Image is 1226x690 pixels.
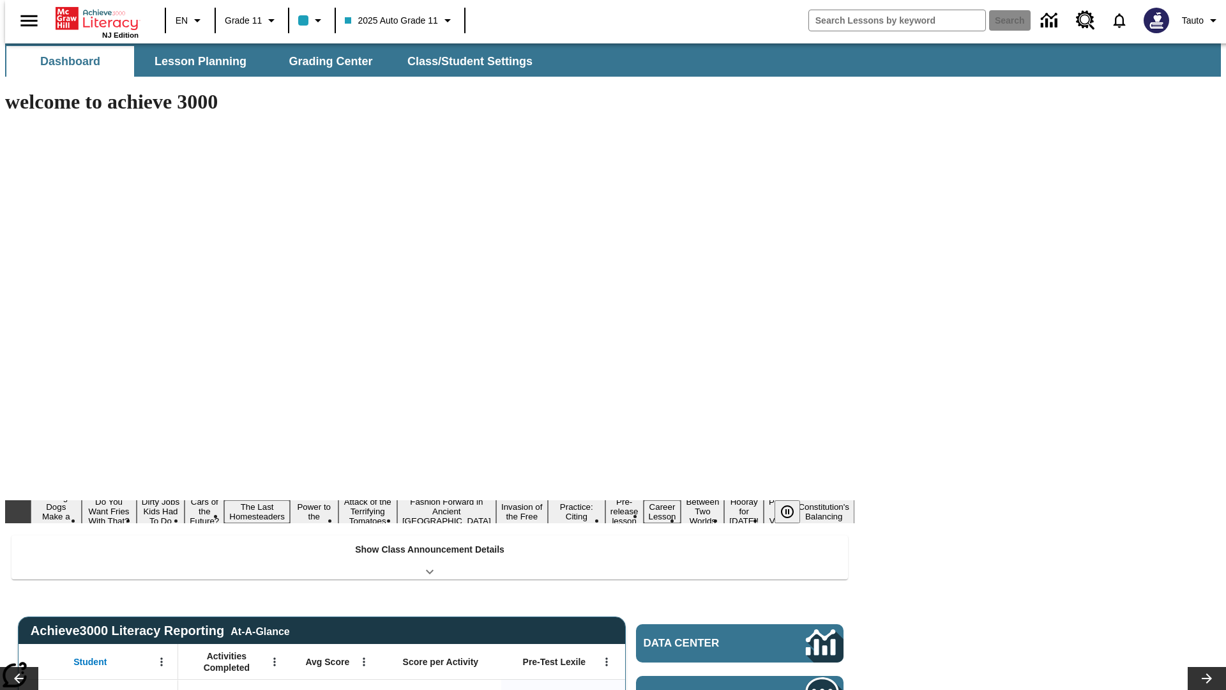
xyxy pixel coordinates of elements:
input: search field [809,10,985,31]
span: EN [176,14,188,27]
button: Lesson carousel, Next [1188,667,1226,690]
a: Resource Center, Will open in new tab [1068,3,1103,38]
button: Slide 5 The Last Homesteaders [224,500,290,523]
span: Avg Score [305,656,349,668]
button: Class: 2025 Auto Grade 11, Select your class [340,9,460,32]
button: Grade: Grade 11, Select a grade [220,9,284,32]
span: Activities Completed [185,650,269,673]
img: Avatar [1144,8,1169,33]
button: Select a new avatar [1136,4,1177,37]
a: Data Center [1033,3,1068,38]
button: Profile/Settings [1177,9,1226,32]
div: SubNavbar [5,46,544,77]
span: NJ Edition [102,31,139,39]
button: Slide 11 Pre-release lesson [605,495,644,528]
span: Class/Student Settings [407,54,533,69]
button: Slide 6 Solar Power to the People [290,491,338,533]
span: Lesson Planning [155,54,246,69]
div: Pause [775,500,813,523]
button: Slide 9 The Invasion of the Free CD [496,491,548,533]
button: Slide 2 Do You Want Fries With That? [82,495,137,528]
span: Achieve3000 Literacy Reporting [31,624,290,638]
span: Student [73,656,107,668]
span: Dashboard [40,54,100,69]
button: Open Menu [265,652,284,671]
button: Lesson Planning [137,46,264,77]
span: Grading Center [289,54,372,69]
div: Show Class Announcement Details [11,535,848,579]
button: Grading Center [267,46,395,77]
div: Home [56,4,139,39]
button: Open Menu [354,652,374,671]
button: Language: EN, Select a language [170,9,211,32]
span: Pre-Test Lexile [523,656,586,668]
button: Open Menu [152,652,171,671]
button: Class/Student Settings [397,46,543,77]
button: Class color is light blue. Change class color [293,9,331,32]
button: Pause [775,500,800,523]
a: Data Center [636,624,844,663]
button: Slide 12 Career Lesson [644,500,681,523]
button: Open side menu [10,2,48,40]
button: Slide 13 Between Two Worlds [681,495,724,528]
button: Slide 15 Point of View [764,495,793,528]
span: Score per Activity [403,656,479,668]
div: SubNavbar [5,43,1221,77]
a: Home [56,6,139,31]
button: Slide 4 Cars of the Future? [185,495,224,528]
a: Notifications [1103,4,1136,37]
button: Slide 16 The Constitution's Balancing Act [793,491,854,533]
h1: welcome to achieve 3000 [5,90,854,114]
span: 2025 Auto Grade 11 [345,14,437,27]
span: Data Center [644,637,763,650]
span: Tauto [1182,14,1204,27]
button: Slide 10 Mixed Practice: Citing Evidence [548,491,605,533]
button: Slide 1 Diving Dogs Make a Splash [31,491,82,533]
button: Slide 3 Dirty Jobs Kids Had To Do [137,495,185,528]
button: Slide 7 Attack of the Terrifying Tomatoes [338,495,397,528]
div: At-A-Glance [231,624,289,638]
p: Show Class Announcement Details [355,543,504,556]
button: Open Menu [597,652,616,671]
button: Dashboard [6,46,134,77]
button: Slide 8 Fashion Forward in Ancient Rome [397,495,496,528]
button: Slide 14 Hooray for Constitution Day! [724,495,764,528]
span: Grade 11 [225,14,262,27]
